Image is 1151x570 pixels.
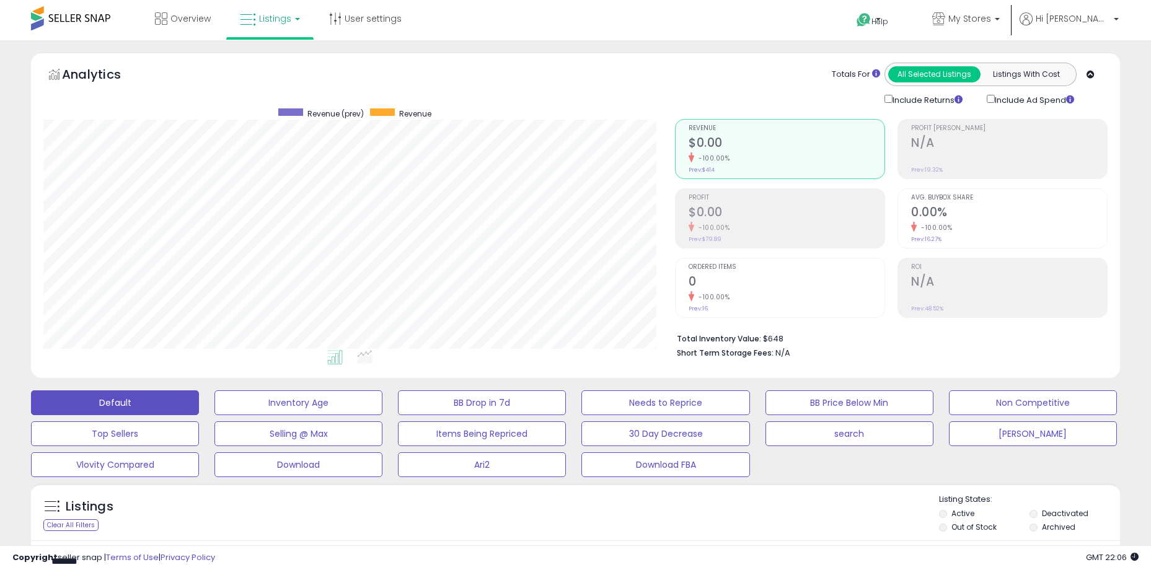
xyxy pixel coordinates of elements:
[689,195,884,201] span: Profit
[1020,12,1119,40] a: Hi [PERSON_NAME]
[856,12,871,28] i: Get Help
[832,69,880,81] div: Totals For
[689,205,884,222] h2: $0.00
[62,66,145,86] h5: Analytics
[31,452,199,477] button: Vlovity Compared
[31,421,199,446] button: Top Sellers
[43,519,99,531] div: Clear All Filters
[911,195,1107,201] span: Avg. Buybox Share
[911,205,1107,222] h2: 0.00%
[398,452,566,477] button: Ari2
[1086,551,1139,563] span: 2025-08-13 22:06 GMT
[847,3,912,40] a: Help
[581,421,749,446] button: 30 Day Decrease
[911,305,943,312] small: Prev: 48.52%
[12,551,58,563] strong: Copyright
[259,12,291,25] span: Listings
[911,125,1107,132] span: Profit [PERSON_NAME]
[214,421,382,446] button: Selling @ Max
[66,498,113,515] h5: Listings
[694,223,730,232] small: -100.00%
[875,92,977,107] div: Include Returns
[12,552,215,564] div: seller snap | |
[939,494,1120,506] p: Listing States:
[765,390,933,415] button: BB Price Below Min
[888,66,981,82] button: All Selected Listings
[911,264,1107,271] span: ROI
[677,333,761,344] b: Total Inventory Value:
[307,108,364,119] span: Revenue (prev)
[31,390,199,415] button: Default
[677,330,1098,345] li: $648
[694,292,730,302] small: -100.00%
[951,508,974,519] label: Active
[399,108,431,119] span: Revenue
[977,92,1094,107] div: Include Ad Spend
[677,348,774,358] b: Short Term Storage Fees:
[949,421,1117,446] button: [PERSON_NAME]
[1042,522,1075,532] label: Archived
[689,166,715,173] small: Prev: $414
[911,274,1107,291] h2: N/A
[775,347,790,359] span: N/A
[214,452,382,477] button: Download
[214,390,382,415] button: Inventory Age
[689,264,884,271] span: Ordered Items
[581,390,749,415] button: Needs to Reprice
[911,136,1107,152] h2: N/A
[689,125,884,132] span: Revenue
[911,235,942,243] small: Prev: 16.27%
[398,421,566,446] button: Items Being Repriced
[917,223,952,232] small: -100.00%
[398,390,566,415] button: BB Drop in 7d
[689,235,721,243] small: Prev: $79.89
[951,522,997,532] label: Out of Stock
[689,136,884,152] h2: $0.00
[1042,508,1088,519] label: Deactivated
[948,12,991,25] span: My Stores
[694,154,730,163] small: -100.00%
[689,305,708,312] small: Prev: 16
[980,66,1072,82] button: Listings With Cost
[911,166,943,173] small: Prev: 19.32%
[581,452,749,477] button: Download FBA
[949,390,1117,415] button: Non Competitive
[689,274,884,291] h2: 0
[1036,12,1110,25] span: Hi [PERSON_NAME]
[871,16,888,27] span: Help
[170,12,211,25] span: Overview
[765,421,933,446] button: search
